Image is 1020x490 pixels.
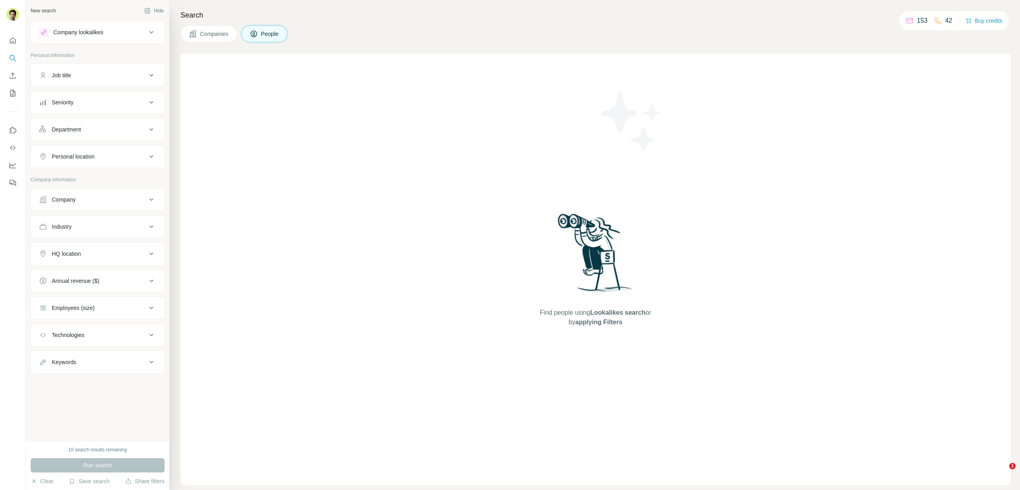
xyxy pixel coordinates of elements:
[31,52,165,59] p: Personal information
[52,277,99,285] div: Annual revenue ($)
[52,331,84,339] div: Technologies
[31,93,164,112] button: Seniority
[31,353,164,372] button: Keywords
[6,86,19,100] button: My lists
[1009,463,1016,469] span: 1
[31,298,164,318] button: Employees (size)
[52,98,73,106] div: Seniority
[31,7,56,14] div: New search
[53,28,103,36] div: Company lookalikes
[917,16,928,25] p: 153
[532,308,659,327] span: Find people using or by
[6,8,19,21] img: Avatar
[31,477,53,485] button: Clear
[31,23,164,42] button: Company lookalikes
[6,158,19,172] button: Dashboard
[52,358,76,366] div: Keywords
[31,120,164,139] button: Department
[965,15,1002,26] button: Buy credits
[52,223,72,231] div: Industry
[31,244,164,263] button: HQ location
[575,319,622,325] span: applying Filters
[6,176,19,190] button: Feedback
[52,71,71,79] div: Job title
[6,69,19,83] button: Enrich CSV
[6,51,19,65] button: Search
[596,85,667,157] img: Surfe Illustration - Stars
[6,141,19,155] button: Use Surfe API
[554,212,637,300] img: Surfe Illustration - Woman searching with binoculars
[31,147,164,166] button: Personal location
[31,217,164,236] button: Industry
[31,271,164,290] button: Annual revenue ($)
[200,30,229,38] span: Companies
[31,190,164,209] button: Company
[125,477,165,485] button: Share filters
[52,125,81,133] div: Department
[52,304,94,312] div: Employees (size)
[52,196,76,204] div: Company
[68,446,127,453] div: 10 search results remaining
[261,30,279,38] span: People
[52,250,81,258] div: HQ location
[993,463,1012,482] iframe: Intercom live chat
[945,16,952,25] p: 42
[139,5,169,17] button: Hide
[31,325,164,345] button: Technologies
[52,153,94,161] div: Personal location
[69,477,110,485] button: Save search
[590,309,645,316] span: Lookalikes search
[6,33,19,48] button: Quick start
[31,66,164,85] button: Job title
[180,10,1010,21] h4: Search
[31,176,165,183] p: Company information
[6,123,19,137] button: Use Surfe on LinkedIn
